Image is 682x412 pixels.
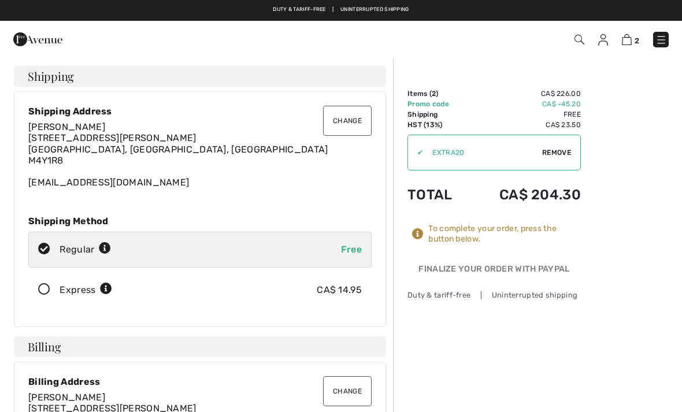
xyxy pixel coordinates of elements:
td: CA$ 226.00 [469,88,581,99]
button: Change [323,376,372,406]
div: To complete your order, press the button below. [428,224,581,244]
div: ✔ [408,147,423,158]
span: 2 [635,36,639,45]
span: [STREET_ADDRESS][PERSON_NAME] [GEOGRAPHIC_DATA], [GEOGRAPHIC_DATA], [GEOGRAPHIC_DATA] M4Y1R8 [28,132,328,165]
td: Total [407,175,469,214]
img: Menu [655,34,667,46]
div: CA$ 14.95 [317,283,362,297]
span: Shipping [28,70,74,82]
div: Billing Address [28,376,372,387]
td: CA$ -45.20 [469,99,581,109]
span: Remove [542,147,571,158]
img: Search [574,35,584,44]
img: My Info [598,34,608,46]
td: CA$ 23.50 [469,120,581,130]
td: Promo code [407,99,469,109]
td: CA$ 204.30 [469,175,581,214]
span: Free [341,244,362,255]
div: Shipping Method [28,216,372,227]
div: Shipping Address [28,106,372,117]
td: HST (13%) [407,120,469,130]
button: Change [323,106,372,136]
img: 1ère Avenue [13,28,62,51]
div: Express [60,283,112,297]
div: Regular [60,243,111,257]
span: [PERSON_NAME] [28,392,105,403]
input: Promo code [423,135,542,170]
td: Free [469,109,581,120]
div: Duty & tariff-free | Uninterrupted shipping [407,289,581,300]
span: [PERSON_NAME] [28,121,105,132]
img: Shopping Bag [622,34,632,45]
div: [EMAIL_ADDRESS][DOMAIN_NAME] [28,121,372,188]
a: 1ère Avenue [13,33,62,44]
div: Finalize Your Order with PayPal [407,263,581,280]
span: 2 [432,90,436,98]
td: Shipping [407,109,469,120]
a: 2 [622,32,639,46]
span: Billing [28,341,61,352]
td: Items ( ) [407,88,469,99]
